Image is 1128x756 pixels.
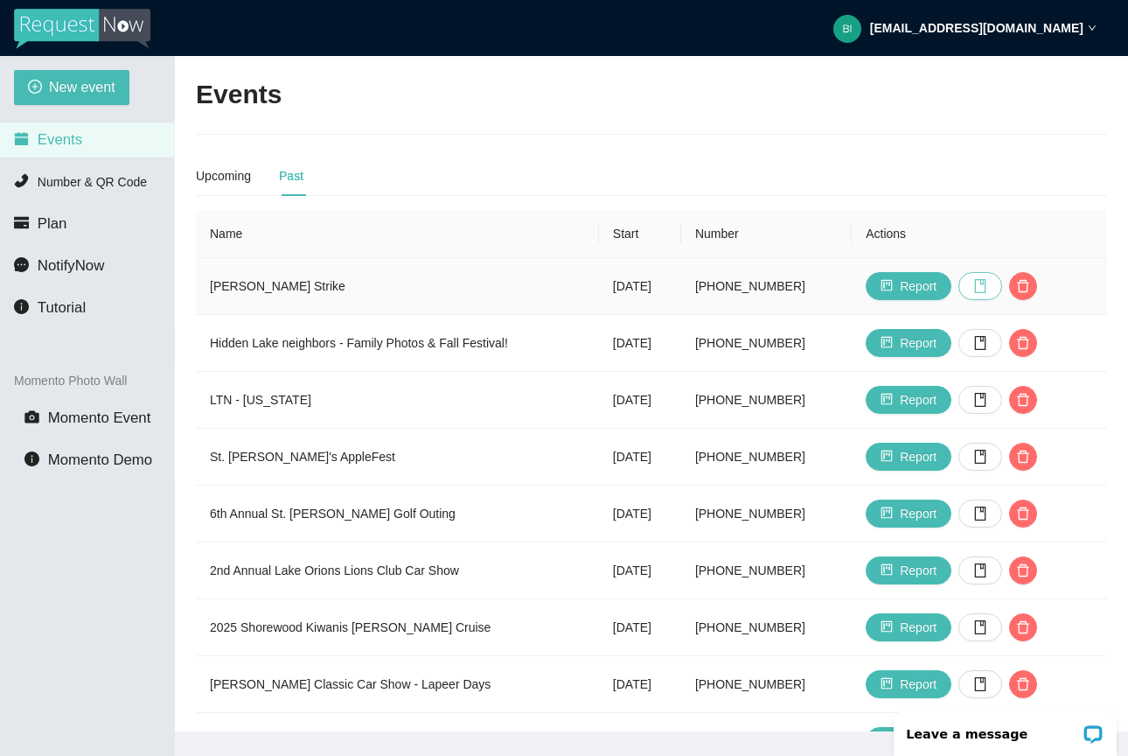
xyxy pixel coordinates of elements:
span: Report [900,618,937,637]
span: project [881,677,893,691]
span: Number & QR Code [38,175,147,189]
span: delete [1010,450,1036,464]
button: delete [1009,556,1037,584]
button: projectReport [866,556,951,584]
button: book [958,500,1002,528]
button: delete [1009,500,1037,528]
td: LTN - [US_STATE] [196,372,599,429]
td: 6th Annual St. [PERSON_NAME] Golf Outing [196,486,599,542]
span: Report [900,447,937,466]
span: Report [900,390,937,409]
button: book [958,443,1002,471]
span: project [881,393,893,407]
span: project [881,336,893,350]
button: delete [1009,386,1037,414]
td: [PHONE_NUMBER] [681,258,852,315]
span: book [973,393,987,407]
td: [PHONE_NUMBER] [681,315,852,372]
span: down [1088,24,1097,32]
td: [PERSON_NAME] Strike [196,258,599,315]
button: book [958,386,1002,414]
button: book [958,670,1002,698]
span: delete [1010,336,1036,350]
span: Events [38,131,82,148]
td: 2nd Annual Lake Orions Lions Club Car Show [196,542,599,599]
span: delete [1010,563,1036,577]
span: Report [900,561,937,580]
button: delete [1009,329,1037,357]
span: Momento Event [48,409,151,426]
button: book [958,272,1002,300]
td: [PHONE_NUMBER] [681,656,852,713]
button: book [958,613,1002,641]
td: [DATE] [599,599,681,656]
span: delete [1010,620,1036,634]
button: projectReport [866,329,951,357]
span: delete [1010,393,1036,407]
span: Momento Demo [48,451,152,468]
td: St. [PERSON_NAME]'s AppleFest [196,429,599,486]
span: book [973,279,987,293]
td: [PERSON_NAME] Classic Car Show - Lapeer Days [196,656,599,713]
td: [DATE] [599,542,681,599]
span: Report [900,276,937,296]
td: [DATE] [599,315,681,372]
strong: [EMAIL_ADDRESS][DOMAIN_NAME] [870,21,1083,35]
span: project [881,620,893,634]
h2: Events [196,77,282,113]
button: book [958,329,1002,357]
span: Report [900,333,937,353]
span: info-circle [14,299,29,314]
td: [DATE] [599,258,681,315]
span: book [973,450,987,464]
td: [PHONE_NUMBER] [681,486,852,542]
th: Actions [852,210,1107,258]
span: project [881,279,893,293]
button: projectReport [866,272,951,300]
span: book [973,336,987,350]
td: [PHONE_NUMBER] [681,372,852,429]
span: info-circle [24,451,39,466]
span: delete [1010,677,1036,691]
div: Upcoming [196,166,251,185]
button: delete [1009,443,1037,471]
span: delete [1010,279,1036,293]
img: b573f13d72a41b61daee4edec3c6a9f1 [833,15,861,43]
span: book [973,507,987,521]
button: plus-circleNew event [14,70,129,105]
button: projectReport [866,500,951,528]
button: projectReport [866,670,951,698]
td: Hidden Lake neighbors - Family Photos & Fall Festival! [196,315,599,372]
span: plus-circle [28,80,42,96]
iframe: LiveChat chat widget [882,701,1128,756]
span: phone [14,173,29,188]
td: [PHONE_NUMBER] [681,429,852,486]
th: Start [599,210,681,258]
span: camera [24,409,39,424]
div: Past [279,166,303,185]
img: RequestNow [14,9,150,49]
td: [DATE] [599,429,681,486]
span: book [973,620,987,634]
button: delete [1009,670,1037,698]
span: NotifyNow [38,257,104,274]
td: [PHONE_NUMBER] [681,599,852,656]
td: [PHONE_NUMBER] [681,542,852,599]
span: project [881,563,893,577]
span: Plan [38,215,67,232]
th: Name [196,210,599,258]
span: credit-card [14,215,29,230]
td: [DATE] [599,372,681,429]
td: [DATE] [599,486,681,542]
span: book [973,563,987,577]
button: projectReport [866,613,951,641]
button: delete [1009,272,1037,300]
td: 2025 Shorewood Kiwanis [PERSON_NAME] Cruise [196,599,599,656]
span: project [881,450,893,464]
button: book [958,556,1002,584]
span: New event [49,76,115,98]
span: book [973,677,987,691]
span: message [14,257,29,272]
